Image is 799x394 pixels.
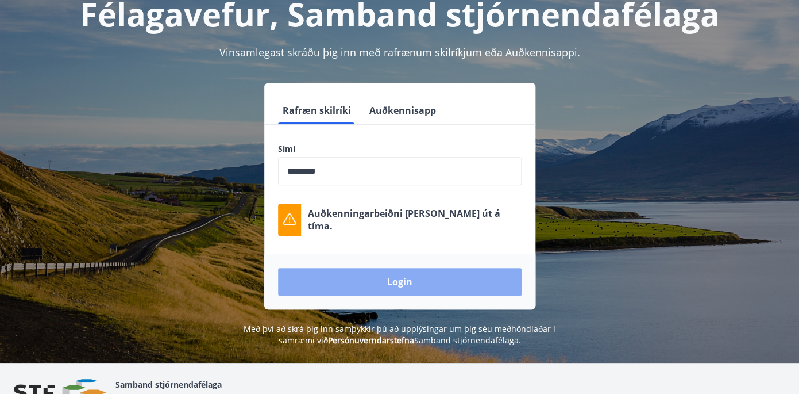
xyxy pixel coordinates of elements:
[328,335,414,346] a: Persónuverndarstefna
[219,45,580,59] span: Vinsamlegast skráðu þig inn með rafrænum skilríkjum eða Auðkennisappi.
[278,143,522,155] label: Sími
[278,97,356,124] button: Rafræn skilríki
[244,323,555,346] span: Með því að skrá þig inn samþykkir þú að upplýsingar um þig séu meðhöndlaðar í samræmi við Samband...
[278,268,522,296] button: Login
[115,379,222,390] span: Samband stjórnendafélaga
[365,97,441,124] button: Auðkennisapp
[308,207,522,232] p: Auðkenningarbeiðni [PERSON_NAME] út á tíma.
